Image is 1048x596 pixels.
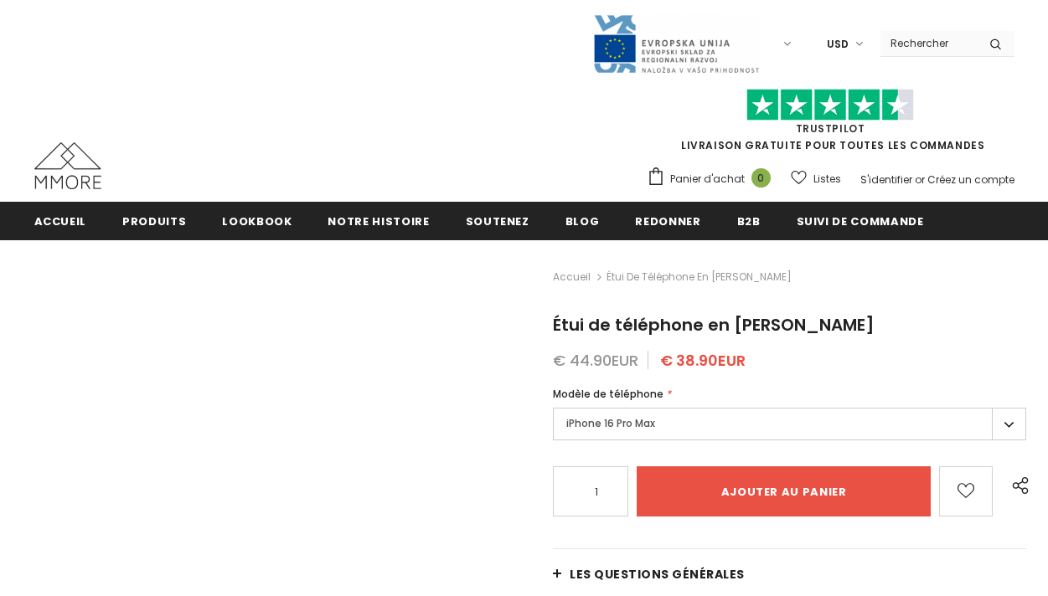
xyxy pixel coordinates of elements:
[34,213,87,229] span: Accueil
[827,36,849,53] span: USD
[797,213,924,229] span: Suivi de commande
[647,167,779,192] a: Panier d'achat 0
[746,89,914,121] img: Faites confiance aux étoiles pilotes
[635,202,700,239] a: Redonner
[553,313,875,337] span: Étui de téléphone en [PERSON_NAME]
[553,408,1026,440] label: iPhone 16 Pro Max
[222,202,292,239] a: Lookbook
[466,202,529,239] a: soutenez
[737,213,761,229] span: B2B
[122,213,186,229] span: Produits
[797,202,924,239] a: Suivi de commande
[791,164,841,193] a: Listes
[466,213,529,229] span: soutenez
[122,202,186,239] a: Produits
[860,172,912,187] a: S'identifier
[737,202,761,239] a: B2B
[34,202,87,239] a: Accueil
[592,13,760,74] img: Javni Razpis
[607,267,792,287] span: Étui de téléphone en [PERSON_NAME]
[565,213,600,229] span: Blog
[796,121,865,136] a: TrustPilot
[553,387,663,401] span: Modèle de téléphone
[927,172,1014,187] a: Créez un compte
[915,172,925,187] span: or
[328,202,429,239] a: Notre histoire
[553,350,638,371] span: € 44.90EUR
[637,466,930,516] input: Ajouter au panier
[34,142,101,189] img: Cas MMORE
[647,96,1014,152] span: LIVRAISON GRATUITE POUR TOUTES LES COMMANDES
[635,213,700,229] span: Redonner
[751,168,771,188] span: 0
[660,350,746,371] span: € 38.90EUR
[565,202,600,239] a: Blog
[880,31,977,55] input: Search Site
[592,36,760,50] a: Javni Razpis
[813,171,841,188] span: Listes
[670,171,745,188] span: Panier d'achat
[222,213,292,229] span: Lookbook
[570,566,745,583] span: Les questions générales
[553,267,591,287] a: Accueil
[328,213,429,229] span: Notre histoire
